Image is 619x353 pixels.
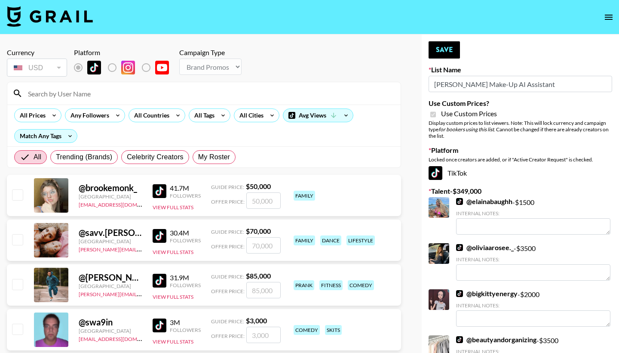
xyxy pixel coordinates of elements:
button: Save [429,41,460,59]
div: All Countries [129,109,171,122]
img: TikTok [456,290,463,297]
span: Offer Price: [211,333,245,339]
div: fitness [319,280,343,290]
strong: $ 3,000 [246,316,267,325]
div: @ savv.[PERSON_NAME] [79,227,142,238]
div: Followers [170,192,201,199]
button: View Full Stats [153,294,193,300]
img: TikTok [456,198,463,205]
button: open drawer [600,9,617,26]
div: Platform [74,48,176,57]
div: All Prices [15,109,47,122]
a: [EMAIL_ADDRESS][DOMAIN_NAME] [79,334,165,342]
img: TikTok [87,61,101,74]
button: View Full Stats [153,338,193,345]
div: Internal Notes: [456,302,610,309]
div: 41.7M [170,184,201,192]
div: Internal Notes: [456,210,610,217]
a: @beautyandorganizing [456,335,536,344]
div: Locked once creators are added, or if "Active Creator Request" is checked. [429,156,612,163]
div: All Tags [189,109,216,122]
div: Followers [170,282,201,288]
div: - $ 2000 [456,289,610,327]
div: - $ 1500 [456,197,610,235]
input: Search by User Name [23,87,395,100]
div: 31.9M [170,273,201,282]
span: Guide Price: [211,318,244,325]
img: Grail Talent [7,6,93,27]
img: TikTok [153,229,166,243]
input: 85,000 [246,282,281,298]
div: 3M [170,318,201,327]
div: Currency [7,48,67,57]
div: family [294,191,315,201]
span: Offer Price: [211,288,245,294]
div: prank [294,280,314,290]
input: 50,000 [246,192,281,209]
div: comedy [348,280,374,290]
input: 70,000 [246,237,281,254]
div: [GEOGRAPHIC_DATA] [79,328,142,334]
span: Guide Price: [211,273,244,280]
a: [PERSON_NAME][EMAIL_ADDRESS][DOMAIN_NAME] [79,289,206,297]
label: Platform [429,146,612,155]
div: [GEOGRAPHIC_DATA] [79,193,142,200]
span: Guide Price: [211,184,244,190]
div: Display custom prices to list viewers. Note: This will lock currency and campaign type . Cannot b... [429,120,612,139]
div: @ swa9in [79,317,142,328]
strong: $ 85,000 [246,272,271,280]
span: Trending (Brands) [56,152,112,162]
button: View Full Stats [153,249,193,255]
img: TikTok [456,244,463,251]
div: Match Any Tags [15,130,77,142]
img: TikTok [456,336,463,343]
div: All Cities [234,109,265,122]
a: @bigkittyenergy [456,289,518,298]
div: [GEOGRAPHIC_DATA] [79,283,142,289]
div: Avg Views [283,109,353,122]
div: @ [PERSON_NAME].[PERSON_NAME] [79,272,142,283]
strong: $ 50,000 [246,182,271,190]
div: comedy [294,325,320,335]
em: for bookers using this list [438,126,494,133]
input: 3,000 [246,327,281,343]
button: View Full Stats [153,204,193,211]
div: @ brookemonk_ [79,183,142,193]
div: family [294,235,315,245]
img: TikTok [153,274,166,288]
div: [GEOGRAPHIC_DATA] [79,238,142,245]
span: Guide Price: [211,229,244,235]
label: List Name [429,65,612,74]
div: 30.4M [170,229,201,237]
img: YouTube [155,61,169,74]
div: skits [325,325,342,335]
a: @elainabaughh [456,197,512,206]
a: [PERSON_NAME][EMAIL_ADDRESS][DOMAIN_NAME] [79,245,206,253]
img: Instagram [121,61,135,74]
span: Offer Price: [211,198,245,205]
img: TikTok [153,319,166,332]
div: Currency is locked to USD [7,57,67,78]
div: Internal Notes: [456,256,610,263]
span: Celebrity Creators [127,152,184,162]
div: Any Followers [65,109,111,122]
a: [EMAIL_ADDRESS][DOMAIN_NAME] [79,200,165,208]
a: @oliviaarosee._ [456,243,514,252]
div: Followers [170,237,201,244]
div: List locked to TikTok. [74,59,176,77]
div: lifestyle [346,235,375,245]
div: Followers [170,327,201,333]
span: All [34,152,41,162]
div: dance [320,235,341,245]
img: TikTok [429,166,442,180]
div: TikTok [429,166,612,180]
div: USD [9,60,65,75]
span: My Roster [198,152,230,162]
img: TikTok [153,184,166,198]
label: Talent - $ 349,000 [429,187,612,195]
div: - $ 3500 [456,243,610,281]
label: Use Custom Prices? [429,99,612,108]
span: Use Custom Prices [441,109,497,118]
div: Campaign Type [179,48,242,57]
strong: $ 70,000 [246,227,271,235]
